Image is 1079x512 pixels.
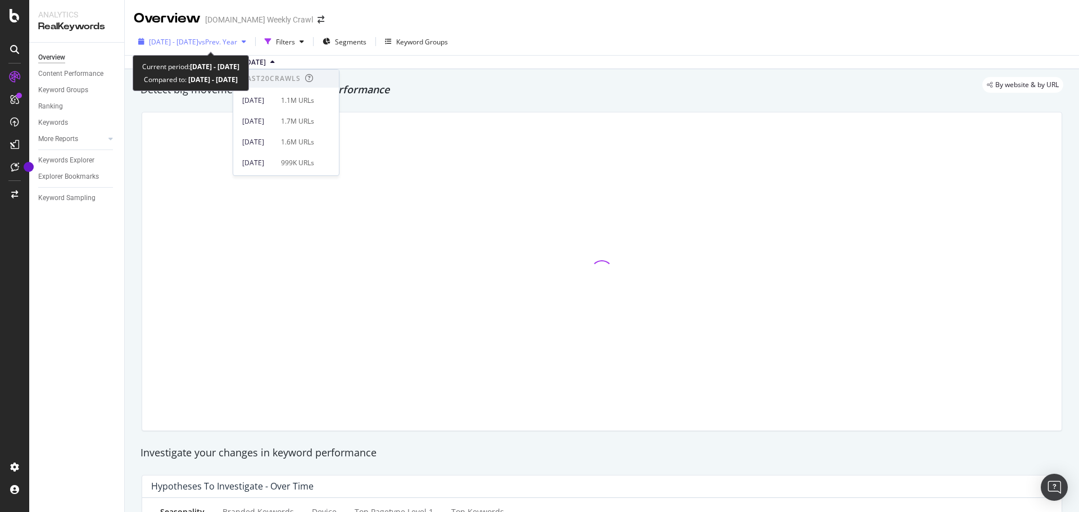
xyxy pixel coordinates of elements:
[38,133,78,145] div: More Reports
[335,37,366,47] span: Segments
[38,68,103,80] div: Content Performance
[134,9,201,28] div: Overview
[380,33,452,51] button: Keyword Groups
[38,9,115,20] div: Analytics
[38,155,94,166] div: Keywords Explorer
[38,117,68,129] div: Keywords
[242,96,274,106] div: [DATE]
[1041,474,1068,501] div: Open Intercom Messenger
[38,117,116,129] a: Keywords
[281,96,314,106] div: 1.1M URLs
[281,158,314,168] div: 999K URLs
[38,101,63,112] div: Ranking
[149,37,198,47] span: [DATE] - [DATE]
[982,77,1063,93] div: legacy label
[318,16,324,24] div: arrow-right-arrow-left
[24,162,34,172] div: Tooltip anchor
[396,37,448,47] div: Keyword Groups
[239,56,279,69] button: [DATE]
[205,14,313,25] div: [DOMAIN_NAME] Weekly Crawl
[38,84,116,96] a: Keyword Groups
[242,137,274,147] div: [DATE]
[242,74,301,83] div: Last 20 Crawls
[242,116,274,126] div: [DATE]
[198,37,237,47] span: vs Prev. Year
[38,68,116,80] a: Content Performance
[38,84,88,96] div: Keyword Groups
[276,37,295,47] div: Filters
[190,62,239,71] b: [DATE] - [DATE]
[38,155,116,166] a: Keywords Explorer
[187,75,238,84] b: [DATE] - [DATE]
[38,133,105,145] a: More Reports
[38,171,116,183] a: Explorer Bookmarks
[260,33,309,51] button: Filters
[38,52,65,64] div: Overview
[281,137,314,147] div: 1.6M URLs
[244,57,266,67] span: 2025 Apr. 3rd
[134,33,251,51] button: [DATE] - [DATE]vsPrev. Year
[38,192,96,204] div: Keyword Sampling
[281,116,314,126] div: 1.7M URLs
[140,446,1063,460] div: Investigate your changes in keyword performance
[151,481,314,492] div: Hypotheses to Investigate - Over Time
[142,60,239,73] div: Current period:
[38,192,116,204] a: Keyword Sampling
[38,171,99,183] div: Explorer Bookmarks
[38,52,116,64] a: Overview
[38,101,116,112] a: Ranking
[144,73,238,86] div: Compared to:
[995,81,1059,88] span: By website & by URL
[38,20,115,33] div: RealKeywords
[242,158,274,168] div: [DATE]
[318,33,371,51] button: Segments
